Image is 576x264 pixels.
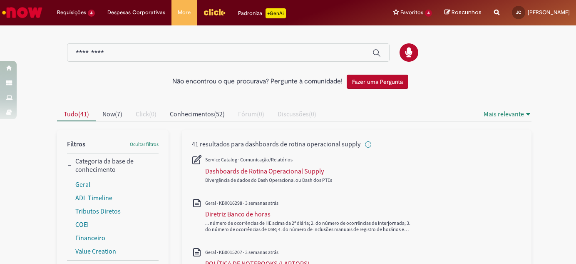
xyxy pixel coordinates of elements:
a: Rascunhos [444,9,482,17]
span: 4 [88,10,95,17]
div: Padroniza [238,8,286,18]
span: JC [516,10,521,15]
img: click_logo_yellow_360x200.png [203,6,226,18]
h2: Não encontrou o que procurava? Pergunte à comunidade! [172,78,343,85]
span: Despesas Corporativas [107,8,165,17]
button: Fazer uma Pergunta [347,75,408,89]
span: [PERSON_NAME] [528,9,570,16]
span: 4 [425,10,432,17]
p: +GenAi [266,8,286,18]
span: Favoritos [400,8,423,17]
span: More [178,8,191,17]
span: Rascunhos [452,8,482,16]
img: ServiceNow [1,4,44,21]
span: Requisições [57,8,86,17]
